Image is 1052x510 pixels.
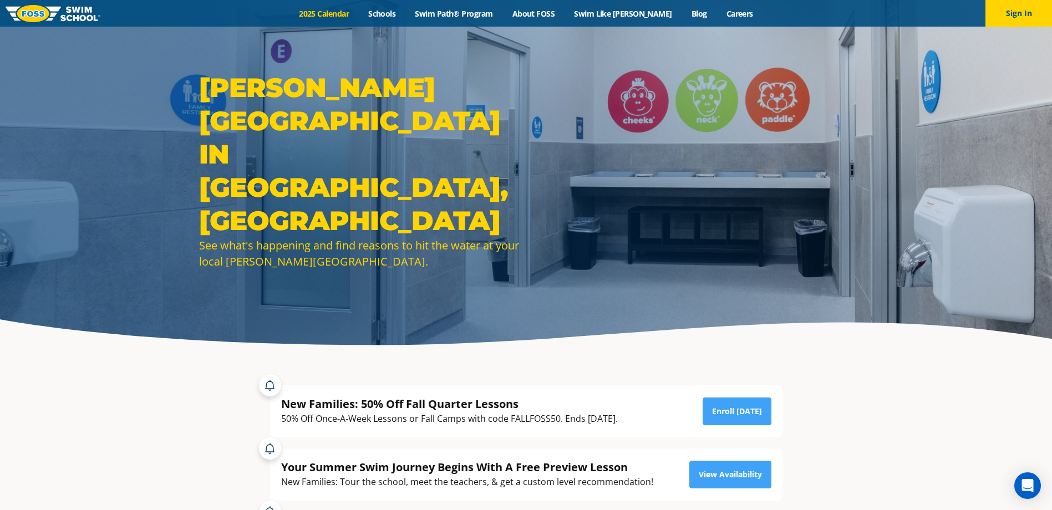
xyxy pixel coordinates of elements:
[716,8,763,19] a: Careers
[689,461,771,488] a: View Availability
[703,397,771,425] a: Enroll [DATE]
[281,475,653,489] div: New Families: Tour the school, meet the teachers, & get a custom level recommendation!
[405,8,502,19] a: Swim Path® Program
[682,8,716,19] a: Blog
[359,8,405,19] a: Schools
[199,71,521,237] h1: [PERSON_NAME][GEOGRAPHIC_DATA] in [GEOGRAPHIC_DATA], [GEOGRAPHIC_DATA]
[289,8,359,19] a: 2025 Calendar
[565,8,682,19] a: Swim Like [PERSON_NAME]
[502,8,565,19] a: About FOSS
[199,237,521,269] div: See what's happening and find reasons to hit the water at your local [PERSON_NAME][GEOGRAPHIC_DATA].
[281,411,618,426] div: 50% Off Once-A-Week Lessons or Fall Camps with code FALLFOSS50. Ends [DATE].
[281,460,653,475] div: Your Summer Swim Journey Begins With A Free Preview Lesson
[6,5,100,22] img: FOSS Swim School Logo
[1014,472,1041,499] div: Open Intercom Messenger
[281,396,618,411] div: New Families: 50% Off Fall Quarter Lessons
